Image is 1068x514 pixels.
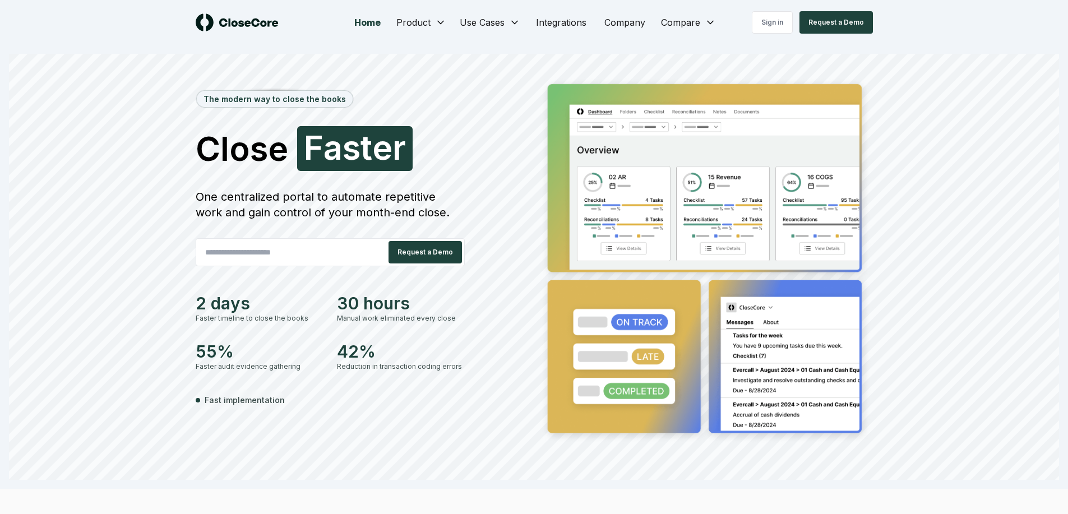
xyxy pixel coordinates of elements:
div: Reduction in transaction coding errors [337,362,465,372]
a: Home [345,11,390,34]
span: Close [196,132,288,165]
a: Integrations [527,11,595,34]
div: 2 days [196,293,323,313]
div: 30 hours [337,293,465,313]
div: 42% [337,341,465,362]
span: F [304,131,323,164]
button: Compare [654,11,723,34]
span: Use Cases [460,16,505,29]
span: e [372,131,392,164]
div: One centralized portal to automate repetitive work and gain control of your month-end close. [196,189,465,220]
span: a [323,131,343,164]
span: Compare [661,16,700,29]
div: The modern way to close the books [197,91,353,107]
img: logo [196,13,279,31]
span: Product [396,16,431,29]
div: 55% [196,341,323,362]
a: Sign in [752,11,793,34]
span: s [343,131,360,164]
button: Request a Demo [799,11,873,34]
img: Jumbotron [539,76,873,445]
button: Use Cases [453,11,527,34]
button: Request a Demo [389,241,462,263]
button: Product [390,11,453,34]
div: Manual work eliminated every close [337,313,465,323]
span: Fast implementation [205,394,285,406]
div: Faster timeline to close the books [196,313,323,323]
span: t [360,131,372,164]
div: Faster audit evidence gathering [196,362,323,372]
span: r [392,131,406,164]
a: Company [595,11,654,34]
